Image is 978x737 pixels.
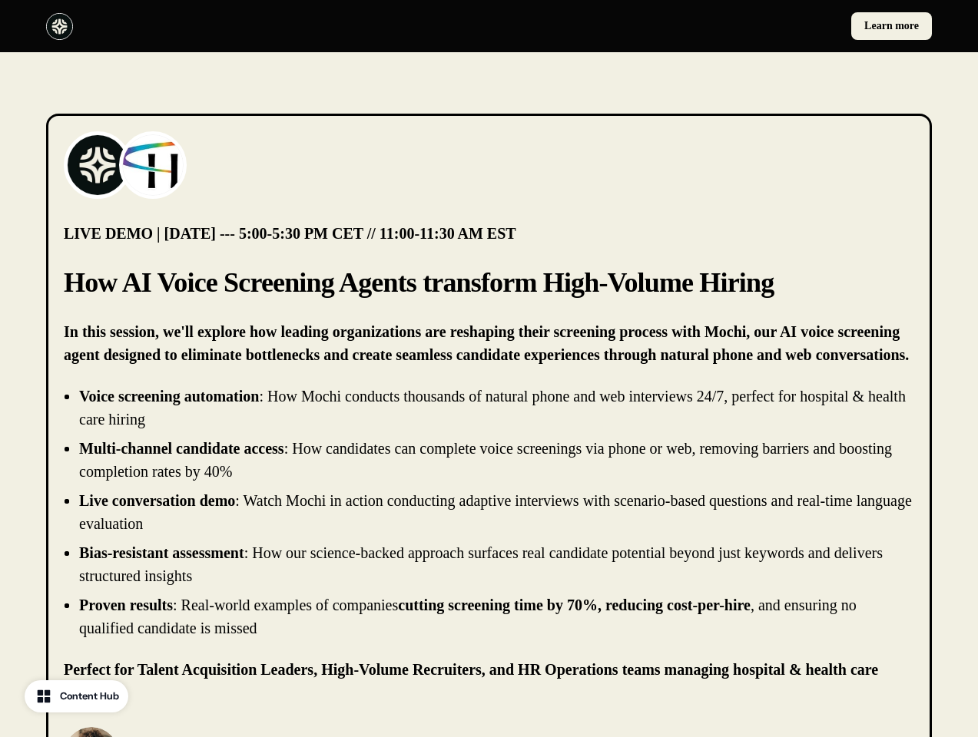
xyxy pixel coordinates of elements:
strong: Live conversation demo [79,492,235,509]
strong: Bias-resistant assessment [79,544,244,561]
p: : Real-world examples of companies , and ensuring no qualified candidate is missed [79,597,857,636]
strong: In this session, we'll explore how leading organizations are reshaping their screening process wi... [64,323,909,363]
strong: Proven results [79,597,173,613]
button: Content Hub [25,680,128,712]
strong: Multi-channel candidate access [79,440,284,457]
div: Content Hub [60,689,119,704]
p: : How our science-backed approach surfaces real candidate potential beyond just keywords and deli... [79,544,883,584]
p: : How candidates can complete voice screenings via phone or web, removing barriers and boosting c... [79,440,892,480]
strong: Voice screening automation [79,388,259,405]
strong: cutting screening time by 70%, reducing cost-per-hire [398,597,751,613]
p: How AI Voice Screening Agents transform High-Volume Hiring [64,263,914,302]
strong: Perfect for Talent Acquisition Leaders, High-Volume Recruiters, and HR Operations teams managing ... [64,661,878,701]
a: Learn more [851,12,932,40]
strong: LIVE DEMO | [DATE] --- 5:00-5:30 PM CET // 11:00-11:30 AM EST [64,225,516,242]
p: : How Mochi conducts thousands of natural phone and web interviews 24/7, perfect for hospital & h... [79,388,906,428]
p: : Watch Mochi in action conducting adaptive interviews with scenario-based questions and real-tim... [79,492,912,532]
